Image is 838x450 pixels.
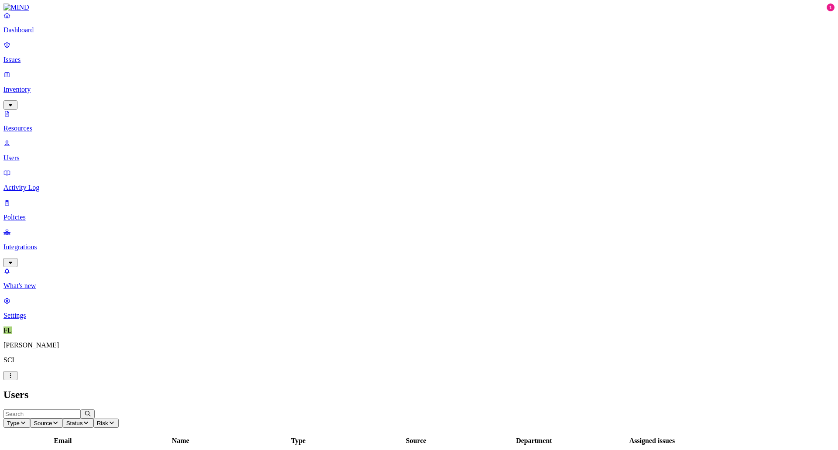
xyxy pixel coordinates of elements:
a: Activity Log [3,169,835,192]
h2: Users [3,389,835,401]
p: Inventory [3,86,835,93]
a: Settings [3,297,835,319]
p: Issues [3,56,835,64]
span: Status [66,420,83,426]
a: Users [3,139,835,162]
p: Dashboard [3,26,835,34]
a: Dashboard [3,11,835,34]
p: What's new [3,282,835,290]
p: Users [3,154,835,162]
p: Resources [3,124,835,132]
span: Source [34,420,52,426]
a: Issues [3,41,835,64]
p: Policies [3,213,835,221]
p: SCI [3,356,835,364]
a: MIND [3,3,835,11]
input: Search [3,409,81,419]
a: Integrations [3,228,835,266]
div: Assigned issues [594,437,710,445]
span: FL [3,326,12,334]
a: Inventory [3,71,835,108]
a: Resources [3,110,835,132]
p: Settings [3,312,835,319]
p: Integrations [3,243,835,251]
div: Source [358,437,474,445]
div: 1 [827,3,835,11]
span: Type [7,420,20,426]
div: Department [476,437,592,445]
div: Name [123,437,239,445]
span: Risk [97,420,108,426]
a: What's new [3,267,835,290]
div: Email [5,437,121,445]
div: Type [240,437,357,445]
a: Policies [3,199,835,221]
p: Activity Log [3,184,835,192]
img: MIND [3,3,29,11]
p: [PERSON_NAME] [3,341,835,349]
